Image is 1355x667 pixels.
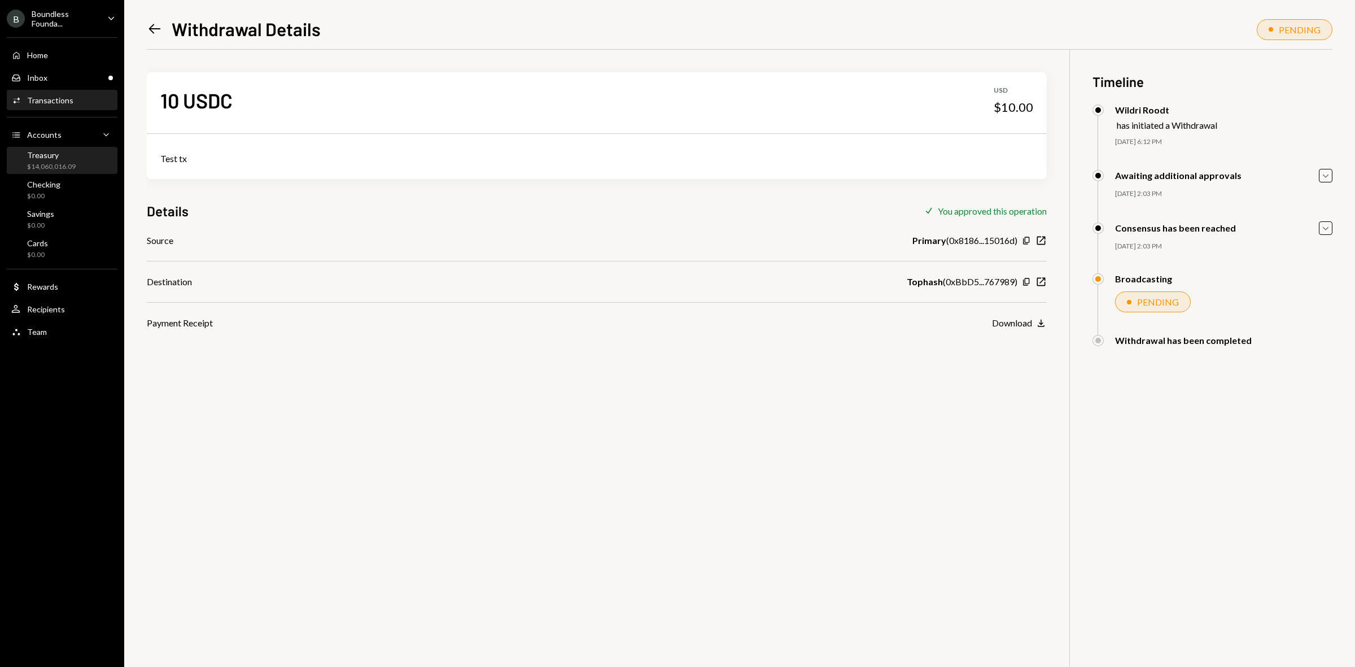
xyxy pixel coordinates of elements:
[27,221,54,230] div: $0.00
[7,276,117,297] a: Rewards
[1115,104,1217,115] div: Wildri Roodt
[7,299,117,319] a: Recipients
[147,234,173,247] div: Source
[7,124,117,145] a: Accounts
[27,250,48,260] div: $0.00
[27,130,62,139] div: Accounts
[912,234,946,247] b: Primary
[907,275,943,289] b: Tophash
[27,73,47,82] div: Inbox
[27,209,54,219] div: Savings
[27,180,60,189] div: Checking
[1279,24,1321,35] div: PENDING
[27,304,65,314] div: Recipients
[160,88,233,113] div: 10 USDC
[1115,273,1172,284] div: Broadcasting
[7,321,117,342] a: Team
[160,152,1033,165] div: Test tx
[938,206,1047,216] div: You approved this operation
[32,9,98,28] div: Boundless Founda...
[994,99,1033,115] div: $10.00
[7,90,117,110] a: Transactions
[1115,137,1332,147] div: [DATE] 6:12 PM
[912,234,1017,247] div: ( 0x8186...15016d )
[27,191,60,201] div: $0.00
[147,275,192,289] div: Destination
[7,10,25,28] div: B
[27,95,73,105] div: Transactions
[1092,72,1332,91] h3: Timeline
[7,206,117,233] a: Savings$0.00
[27,282,58,291] div: Rewards
[7,67,117,88] a: Inbox
[147,202,189,220] h3: Details
[7,235,117,262] a: Cards$0.00
[7,45,117,65] a: Home
[994,86,1033,95] div: USD
[7,176,117,203] a: Checking$0.00
[1115,170,1242,181] div: Awaiting additional approvals
[992,317,1032,328] div: Download
[27,238,48,248] div: Cards
[1117,120,1217,130] div: has initiated a Withdrawal
[907,275,1017,289] div: ( 0xBbD5...767989 )
[27,327,47,337] div: Team
[27,162,76,172] div: $14,060,016.09
[1115,335,1252,346] div: Withdrawal has been completed
[27,150,76,160] div: Treasury
[992,317,1047,330] button: Download
[172,18,321,40] h1: Withdrawal Details
[1115,242,1332,251] div: [DATE] 2:03 PM
[147,316,213,330] div: Payment Receipt
[7,147,117,174] a: Treasury$14,060,016.09
[1115,223,1236,233] div: Consensus has been reached
[1137,297,1179,307] div: PENDING
[1115,189,1332,199] div: [DATE] 2:03 PM
[27,50,48,60] div: Home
